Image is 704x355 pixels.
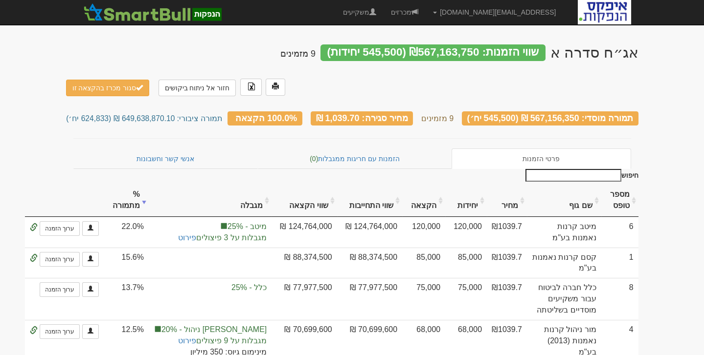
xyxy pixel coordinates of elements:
th: שווי הקצאה: activate to sort column ascending [272,184,337,217]
span: (0) [310,155,318,163]
span: מיטב - 25% [154,221,267,232]
small: תמורה ציבורי: 649,638,870.10 ₪ (624,833 יח׳) [66,114,223,123]
div: תמורה מוסדי: 567,156,350 ₪ (545,500 יח׳) [462,111,638,125]
h4: 9 מזמינים [280,49,316,59]
input: חיפוש [525,169,621,182]
td: ₪1039.7 [487,248,527,278]
button: סגור מכרז בהקצאה זו [66,80,150,96]
div: פאי פלוס פיקדונות בעמ - הרחבה - אג״ח (סדרה א) - הנפקה לציבור [550,44,638,61]
th: שם גוף : activate to sort column ascending [527,184,601,217]
span: מגבלות על 3 פיצולים [154,232,267,244]
a: ערוך הזמנה [40,282,80,297]
td: 8 [601,278,638,320]
td: 88,374,500 ₪ [272,248,337,278]
div: שווי הזמנות: ₪567,163,750 (545,500 יחידות) [320,44,545,61]
div: מחיר סגירה: 1,039.70 ₪ [311,111,413,125]
td: 15.6% [104,248,149,278]
a: אנשי קשר וחשבונות [73,148,258,169]
img: excel-file-black.png [248,83,255,90]
span: [PERSON_NAME] ניהול - 20% [154,324,267,335]
td: 77,977,500 ₪ [337,278,402,320]
th: שווי התחייבות: activate to sort column ascending [337,184,402,217]
td: 75,000 [402,278,445,320]
a: פירוט [178,233,196,242]
span: כלל - 25% [154,282,267,293]
th: הקצאה: activate to sort column ascending [402,184,445,217]
td: 124,764,000 ₪ [272,217,337,248]
a: ערוך הזמנה [40,252,80,267]
td: 6 [601,217,638,248]
td: ₪1039.7 [487,217,527,248]
td: 85,000 [445,248,487,278]
th: % מתמורה: activate to sort column ascending [104,184,149,217]
img: SmartBull Logo [81,2,225,22]
a: פירוט [178,336,196,345]
th: מספר טופס: activate to sort column ascending [601,184,638,217]
th: יחידות: activate to sort column ascending [445,184,487,217]
span: 100.0% הקצאה [235,113,297,123]
td: הקצאה בפועל לקבוצה 'כלל' 13.7% [149,278,272,320]
td: 75,000 [445,278,487,320]
th: מגבלה: activate to sort column ascending [149,184,272,217]
th: מחיר : activate to sort column ascending [487,184,527,217]
td: 120,000 [445,217,487,248]
td: 85,000 [402,248,445,278]
td: 22.0% [104,217,149,248]
a: ערוך הזמנה [40,324,80,339]
td: 88,374,500 ₪ [337,248,402,278]
td: 1 [601,248,638,278]
td: ₪1039.7 [487,278,527,320]
td: 13.7% [104,278,149,320]
a: ערוך הזמנה [40,221,80,236]
a: פרטי הזמנות [452,148,631,169]
a: הזמנות עם חריגות ממגבלות(0) [258,148,452,169]
td: קסם קרנות נאמנות בע"מ [527,248,601,278]
td: 120,000 [402,217,445,248]
span: מגבלות על 9 פיצולים [154,335,267,347]
td: 77,977,500 ₪ [272,278,337,320]
label: חיפוש [522,169,638,182]
td: 124,764,000 ₪ [337,217,402,248]
td: מיטב קרנות נאמנות בע"מ [527,217,601,248]
td: כלל חברה לביטוח עבור משקיעים מוסדיים בשליטתה [527,278,601,320]
a: חזור אל ניתוח ביקושים [159,80,236,96]
small: 9 מזמינים [421,114,454,123]
td: הקצאה בפועל לקבוצת סמארטבול 25%, לתשומת ליבך: עדכון המגבלות ישנה את אפשרויות ההקצאה הסופיות. [149,217,272,248]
